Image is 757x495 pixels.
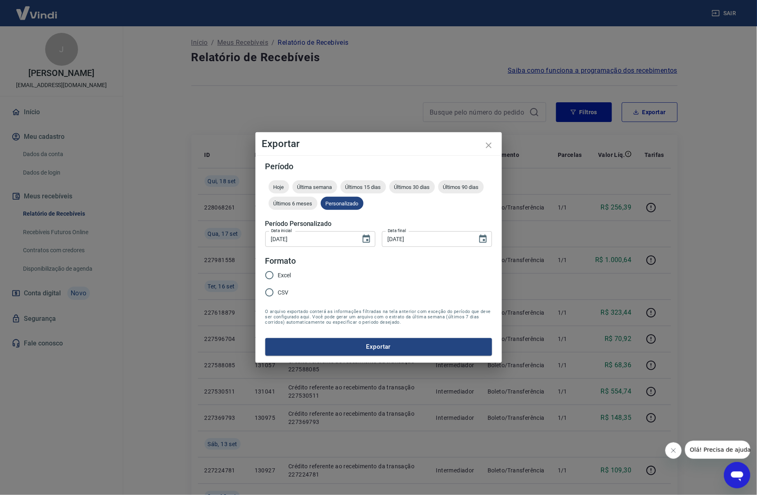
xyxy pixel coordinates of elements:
div: Últimos 90 dias [438,180,484,193]
h5: Período Personalizado [265,220,492,228]
span: CSV [278,288,289,297]
button: Choose date, selected date is 9 de set de 2025 [358,231,375,247]
input: DD/MM/YYYY [265,231,355,246]
span: Últimos 30 dias [389,184,435,190]
div: Últimos 15 dias [341,180,386,193]
span: O arquivo exportado conterá as informações filtradas na tela anterior com exceção do período que ... [265,309,492,325]
button: Exportar [265,338,492,355]
h5: Período [265,162,492,170]
button: Choose date, selected date is 18 de set de 2025 [475,231,491,247]
span: Excel [278,271,291,280]
iframe: Botão para abrir a janela de mensagens [724,462,750,488]
span: Últimos 15 dias [341,184,386,190]
div: Últimos 6 meses [269,197,318,210]
input: DD/MM/YYYY [382,231,472,246]
label: Data inicial [271,228,292,234]
div: Últimos 30 dias [389,180,435,193]
button: close [479,136,499,155]
legend: Formato [265,255,296,267]
iframe: Fechar mensagem [665,442,682,459]
div: Personalizado [321,197,364,210]
span: Olá! Precisa de ajuda? [5,6,69,12]
iframe: Mensagem da empresa [685,441,750,459]
span: Últimos 6 meses [269,200,318,207]
div: Última semana [292,180,337,193]
span: Últimos 90 dias [438,184,484,190]
label: Data final [388,228,406,234]
span: Hoje [269,184,289,190]
span: Personalizado [321,200,364,207]
h4: Exportar [262,139,495,149]
div: Hoje [269,180,289,193]
span: Última semana [292,184,337,190]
